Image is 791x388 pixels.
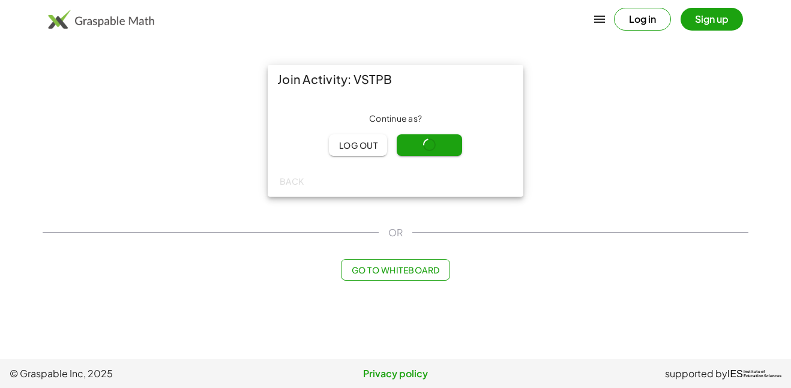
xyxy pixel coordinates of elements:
span: OR [388,225,403,240]
span: IES [727,368,743,380]
span: © Graspable Inc, 2025 [10,366,267,381]
span: supported by [665,366,727,381]
a: IESInstitute ofEducation Sciences [727,366,781,381]
div: Join Activity: VSTPB [268,65,523,94]
span: Go to Whiteboard [351,264,439,275]
button: Sign up [681,8,743,31]
a: Privacy policy [267,366,525,381]
span: Log out [338,140,377,151]
button: Log out [329,134,387,156]
div: Continue as ? [277,113,514,125]
button: Go to Whiteboard [341,259,450,281]
span: Institute of Education Sciences [744,370,781,378]
button: Log in [614,8,671,31]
